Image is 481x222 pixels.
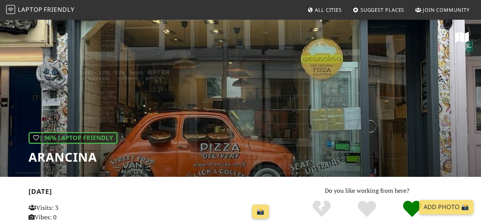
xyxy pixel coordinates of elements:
a: Join Community [412,3,473,17]
a: 📸 [252,205,269,219]
img: LaptopFriendly [6,5,15,14]
span: Join Community [423,6,470,13]
h2: [DATE] [29,187,272,198]
div: | 96% Laptop Friendly [29,132,117,144]
a: LaptopFriendly LaptopFriendly [6,3,75,17]
span: All Cities [315,6,342,13]
a: Add Photo 📸 [419,200,473,214]
a: All Cities [304,3,345,17]
span: Friendly [44,5,74,14]
div: Yes [344,200,390,219]
h1: Arancina [29,150,117,164]
div: No [299,200,344,219]
span: Suggest Places [360,6,405,13]
p: Do you like working from here? [281,186,453,196]
span: Laptop [18,5,43,14]
div: Definitely! [389,200,435,219]
a: Suggest Places [350,3,408,17]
